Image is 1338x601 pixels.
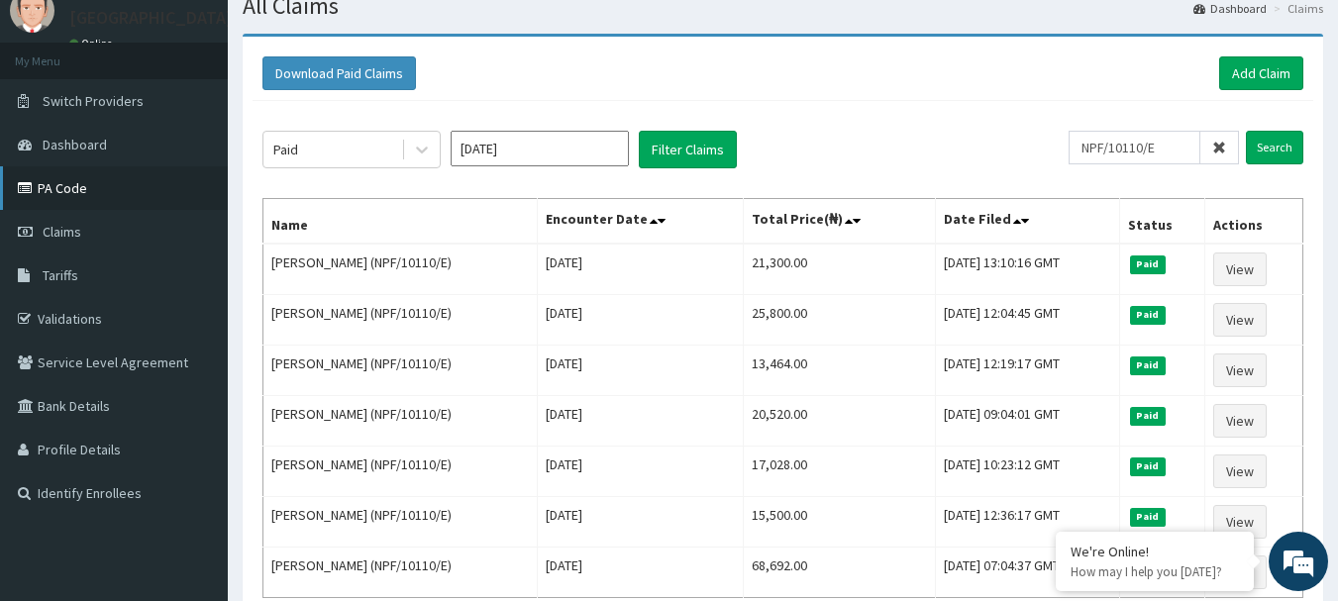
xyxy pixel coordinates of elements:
[935,548,1119,598] td: [DATE] 07:04:37 GMT
[263,497,538,548] td: [PERSON_NAME] (NPF/10110/E)
[1119,199,1204,245] th: Status
[1130,255,1166,273] span: Paid
[935,497,1119,548] td: [DATE] 12:36:17 GMT
[744,346,935,396] td: 13,464.00
[537,497,744,548] td: [DATE]
[263,295,538,346] td: [PERSON_NAME] (NPF/10110/E)
[537,295,744,346] td: [DATE]
[43,92,144,110] span: Switch Providers
[537,346,744,396] td: [DATE]
[10,395,377,464] textarea: Type your message and hit 'Enter'
[537,244,744,295] td: [DATE]
[639,131,737,168] button: Filter Claims
[1130,356,1166,374] span: Paid
[43,136,107,153] span: Dashboard
[744,199,935,245] th: Total Price(₦)
[1130,306,1166,324] span: Paid
[935,346,1119,396] td: [DATE] 12:19:17 GMT
[1071,543,1239,560] div: We're Online!
[451,131,629,166] input: Select Month and Year
[43,266,78,284] span: Tariffs
[263,396,538,447] td: [PERSON_NAME] (NPF/10110/E)
[1219,56,1303,90] a: Add Claim
[537,447,744,497] td: [DATE]
[1071,563,1239,580] p: How may I help you today?
[1213,404,1267,438] a: View
[1069,131,1200,164] input: Search by HMO ID
[69,37,117,50] a: Online
[263,199,538,245] th: Name
[1130,457,1166,475] span: Paid
[1213,353,1267,387] a: View
[744,295,935,346] td: 25,800.00
[935,295,1119,346] td: [DATE] 12:04:45 GMT
[1130,508,1166,526] span: Paid
[1130,407,1166,425] span: Paid
[744,244,935,295] td: 21,300.00
[935,396,1119,447] td: [DATE] 09:04:01 GMT
[537,199,744,245] th: Encounter Date
[115,176,273,376] span: We're online!
[1213,454,1267,488] a: View
[103,111,333,137] div: Chat with us now
[744,396,935,447] td: 20,520.00
[1205,199,1303,245] th: Actions
[935,244,1119,295] td: [DATE] 13:10:16 GMT
[43,223,81,241] span: Claims
[744,447,935,497] td: 17,028.00
[1213,505,1267,539] a: View
[273,140,298,159] div: Paid
[744,497,935,548] td: 15,500.00
[1213,252,1267,286] a: View
[263,244,538,295] td: [PERSON_NAME] (NPF/10110/E)
[263,447,538,497] td: [PERSON_NAME] (NPF/10110/E)
[935,447,1119,497] td: [DATE] 10:23:12 GMT
[1246,131,1303,164] input: Search
[263,548,538,598] td: [PERSON_NAME] (NPF/10110/E)
[37,99,80,149] img: d_794563401_company_1708531726252_794563401
[744,548,935,598] td: 68,692.00
[69,9,233,27] p: [GEOGRAPHIC_DATA]
[325,10,372,57] div: Minimize live chat window
[537,396,744,447] td: [DATE]
[935,199,1119,245] th: Date Filed
[262,56,416,90] button: Download Paid Claims
[1213,303,1267,337] a: View
[263,346,538,396] td: [PERSON_NAME] (NPF/10110/E)
[537,548,744,598] td: [DATE]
